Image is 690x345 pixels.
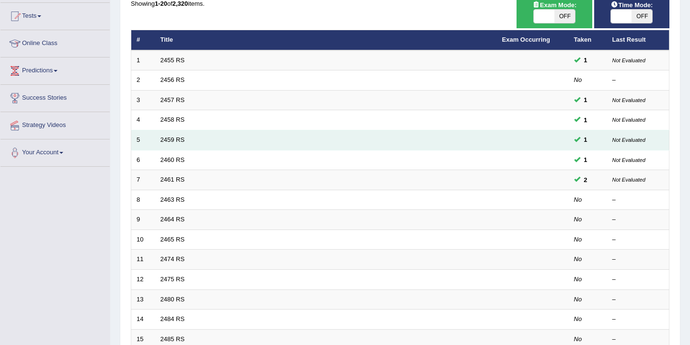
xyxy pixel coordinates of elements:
[574,335,582,343] em: No
[161,57,185,64] a: 2455 RS
[574,296,582,303] em: No
[161,76,185,83] a: 2456 RS
[131,190,155,210] td: 8
[574,76,582,83] em: No
[612,177,645,183] small: Not Evaluated
[0,85,110,109] a: Success Stories
[612,57,645,63] small: Not Evaluated
[612,235,664,244] div: –
[612,335,664,344] div: –
[569,30,607,50] th: Taken
[612,295,664,304] div: –
[131,30,155,50] th: #
[554,10,575,23] span: OFF
[580,115,591,125] span: You can still take this question
[161,236,185,243] a: 2465 RS
[131,130,155,150] td: 5
[632,10,652,23] span: OFF
[131,110,155,130] td: 4
[131,210,155,230] td: 9
[612,97,645,103] small: Not Evaluated
[0,57,110,81] a: Predictions
[612,76,664,85] div: –
[612,137,645,143] small: Not Evaluated
[612,195,664,205] div: –
[612,275,664,284] div: –
[131,230,155,250] td: 10
[574,196,582,203] em: No
[612,117,645,123] small: Not Evaluated
[612,215,664,224] div: –
[161,176,185,183] a: 2461 RS
[131,150,155,170] td: 6
[580,95,591,105] span: You can still take this question
[574,315,582,322] em: No
[161,276,185,283] a: 2475 RS
[131,310,155,330] td: 14
[574,255,582,263] em: No
[161,315,185,322] a: 2484 RS
[131,50,155,70] td: 1
[0,30,110,54] a: Online Class
[580,175,591,185] span: You can still take this question
[580,55,591,65] span: You can still take this question
[161,96,185,103] a: 2457 RS
[161,255,185,263] a: 2474 RS
[131,289,155,310] td: 13
[161,216,185,223] a: 2464 RS
[155,30,497,50] th: Title
[161,156,185,163] a: 2460 RS
[612,315,664,324] div: –
[580,135,591,145] span: You can still take this question
[161,136,185,143] a: 2459 RS
[131,269,155,289] td: 12
[574,216,582,223] em: No
[131,250,155,270] td: 11
[161,335,185,343] a: 2485 RS
[607,30,669,50] th: Last Result
[502,36,550,43] a: Exam Occurring
[574,276,582,283] em: No
[612,255,664,264] div: –
[0,139,110,163] a: Your Account
[161,116,185,123] a: 2458 RS
[161,296,185,303] a: 2480 RS
[161,196,185,203] a: 2463 RS
[131,170,155,190] td: 7
[0,112,110,136] a: Strategy Videos
[612,157,645,163] small: Not Evaluated
[131,70,155,91] td: 2
[131,90,155,110] td: 3
[0,3,110,27] a: Tests
[580,155,591,165] span: You can still take this question
[574,236,582,243] em: No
